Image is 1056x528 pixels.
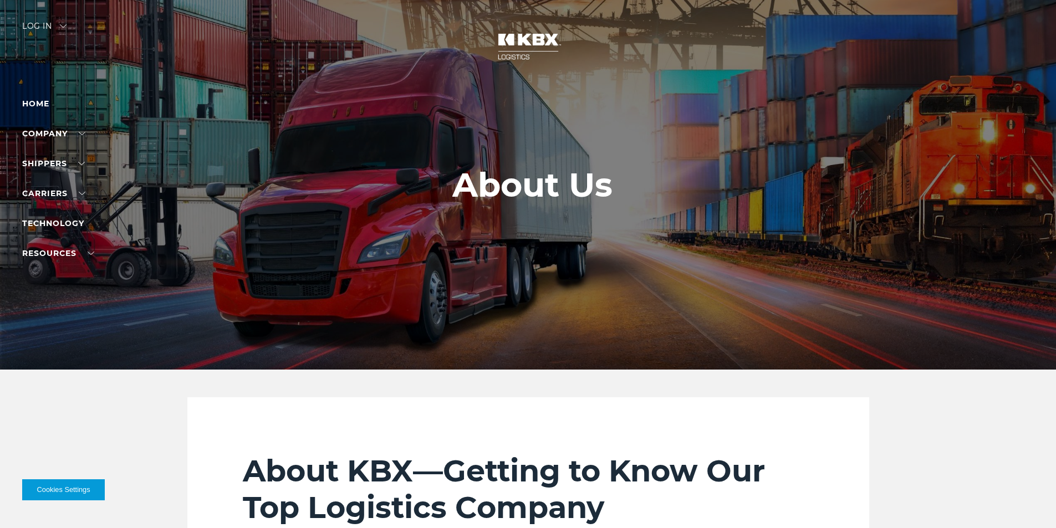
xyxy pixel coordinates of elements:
img: kbx logo [487,22,570,71]
div: Log in [22,22,67,38]
a: Carriers [22,188,85,198]
img: arrow [60,24,67,28]
a: Company [22,129,85,139]
a: Technology [22,218,84,228]
a: RESOURCES [22,248,94,258]
h2: About KBX—Getting to Know Our Top Logistics Company [243,453,814,526]
a: SHIPPERS [22,158,85,168]
a: Home [22,99,49,109]
h1: About Us [452,166,613,204]
button: Cookies Settings [22,479,105,500]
